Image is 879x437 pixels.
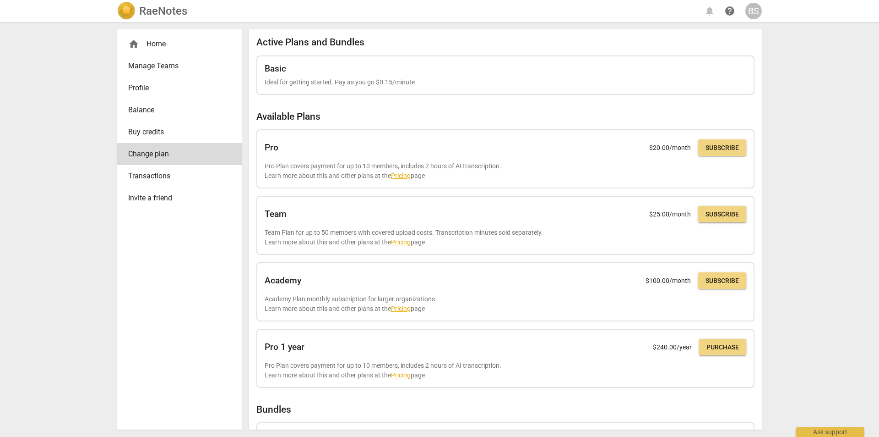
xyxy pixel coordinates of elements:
div: Home [117,33,242,55]
a: Profile [117,77,242,99]
span: home [128,39,139,50]
span: Manage Teams [128,61,223,72]
span: Purchase [706,343,739,352]
a: Help [722,3,738,19]
span: Profile [128,83,223,94]
p: $ 240.00 /year [653,343,692,352]
button: BS [745,3,762,19]
p: $ 25.00 /month [649,210,691,219]
span: Change plan [128,149,223,160]
h2: RaeNotes [139,5,187,17]
p: Academy Plan monthly subscription for larger organizations Learn more about this and other plans ... [265,294,746,313]
span: Buy credits [128,127,223,138]
h2: Team [265,209,287,219]
h2: Basic [265,64,286,74]
a: Invite a friend [117,187,242,209]
span: Subscribe [705,210,739,219]
a: Change plan [117,143,242,165]
a: Pricing [391,238,411,246]
span: Balance [128,105,223,116]
p: $ 20.00 /month [649,143,691,153]
div: Home [128,39,223,50]
a: Transactions [117,165,242,187]
h2: Available Plans [256,111,754,122]
span: Transactions [128,171,223,182]
h2: Academy [265,276,301,286]
p: Pro Plan covers payment for up to 10 members, includes 2 hours of AI transcription. Learn more ab... [265,161,746,180]
h2: Pro 1 year [265,342,304,352]
div: Ask support [796,427,864,437]
a: Pricing [391,371,411,379]
h2: Pro [265,143,278,153]
button: Subscribe [698,206,746,222]
h2: Active Plans and Bundles [256,37,754,48]
a: Manage Teams [117,55,242,77]
p: $ 100.00 /month [646,276,691,286]
button: Subscribe [698,139,746,156]
p: Pro Plan covers payment for up to 10 members, includes 2 hours of AI transcription. Learn more ab... [265,361,746,380]
p: Team Plan for up to 50 members with covered upload costs. Transcription minutes sold separately. ... [265,228,746,247]
button: Subscribe [698,272,746,289]
a: Pricing [391,172,411,179]
a: LogoRaeNotes [117,2,187,20]
h2: Bundles [256,404,754,415]
a: Balance [117,99,242,121]
a: Buy credits [117,121,242,143]
img: Logo [117,2,136,20]
span: Invite a friend [128,193,223,204]
p: Ideal for getting started. Pay as you go $0.15/minute [265,77,746,87]
span: Subscribe [705,144,739,153]
span: help [724,6,735,17]
span: Subscribe [705,277,739,286]
button: Purchase [699,339,746,355]
a: Pricing [391,305,411,312]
